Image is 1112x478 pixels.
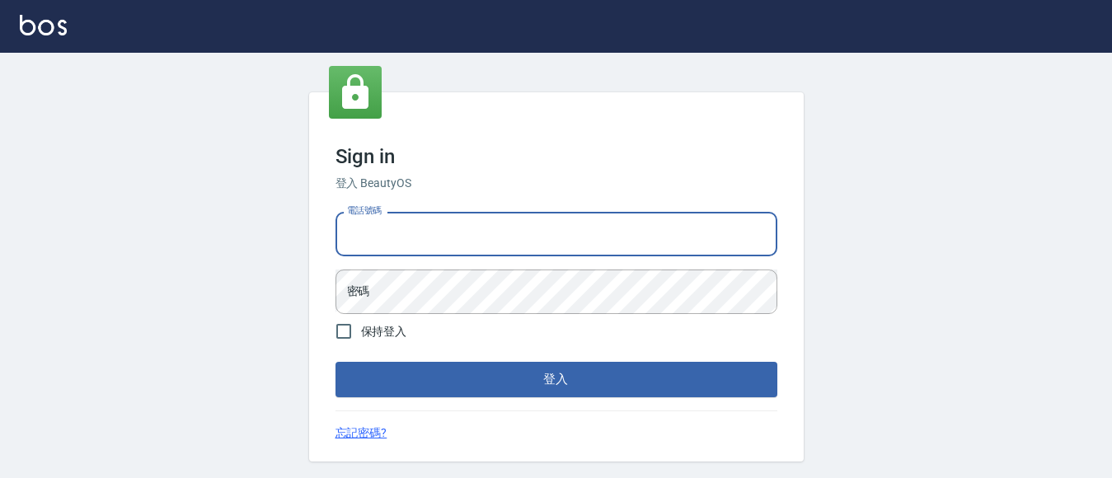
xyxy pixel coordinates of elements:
[20,15,67,35] img: Logo
[335,145,777,168] h3: Sign in
[335,362,777,396] button: 登入
[335,424,387,442] a: 忘記密碼?
[335,175,777,192] h6: 登入 BeautyOS
[347,204,382,217] label: 電話號碼
[361,323,407,340] span: 保持登入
